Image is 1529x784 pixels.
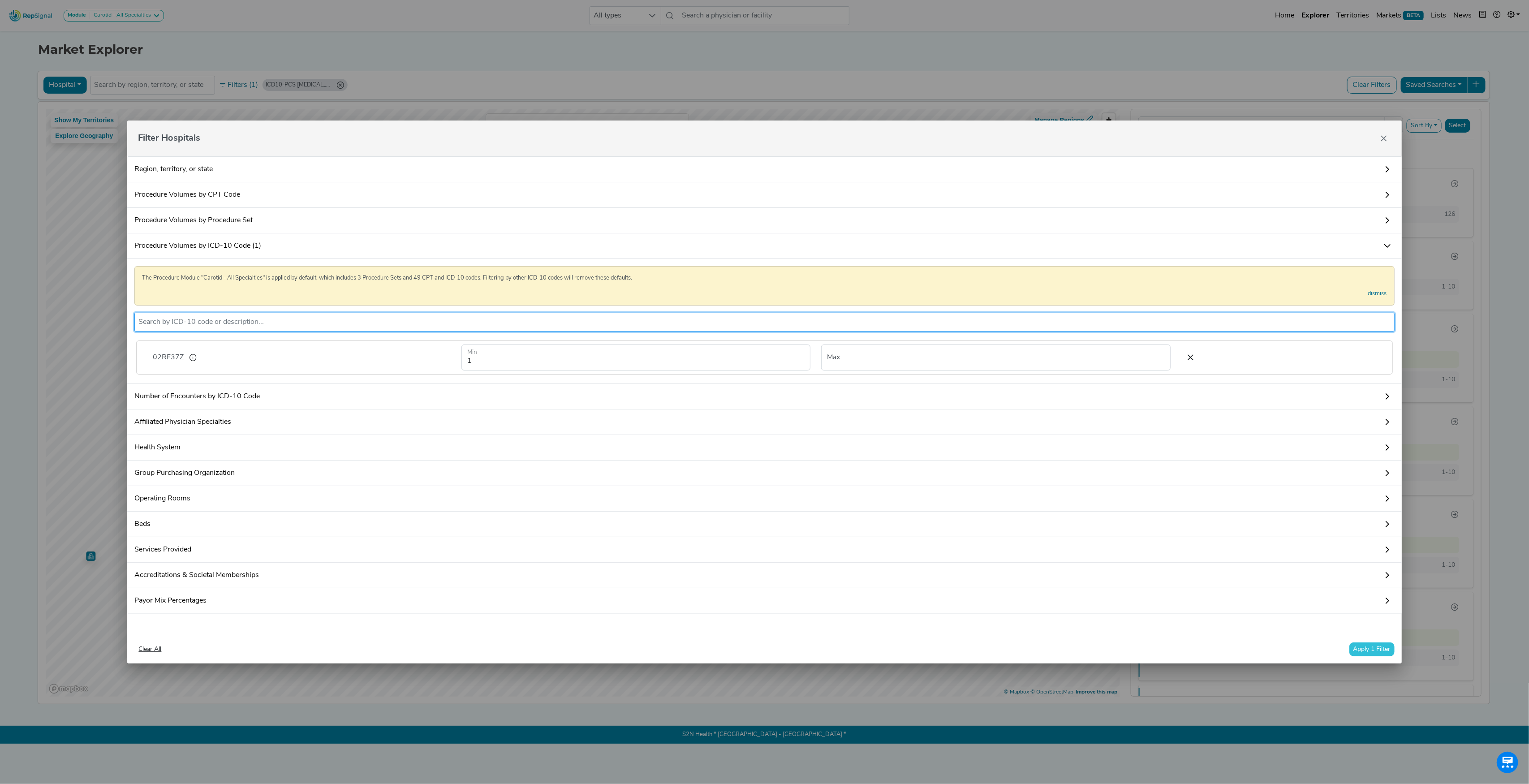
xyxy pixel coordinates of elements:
[138,132,200,145] span: Filter Hospitals
[127,208,1401,233] a: Procedure Volumes by Procedure Set
[127,512,1401,537] a: Beds
[127,563,1401,588] a: Accreditations & Societal Memberships
[127,537,1401,563] a: Services Provided
[127,259,1401,384] div: Procedure Volumes by ICD-10 Code (1)
[127,156,1401,182] a: Region, territory, or state
[134,642,165,656] button: Clear All
[127,182,1401,208] a: Procedure Volumes by CPT Code
[127,461,1401,486] a: Group Purchasing Organization
[127,233,1401,259] a: Procedure Volumes by ICD-10 Code (1)
[127,384,1401,409] a: Number of Encounters by ICD-10 Code
[142,274,1387,282] p: The Procedure Module "Carotid - All Specialties" is applied by default, which includes 3 Procedur...
[127,409,1401,435] a: Affiliated Physician Specialties
[138,317,1390,327] input: Search by ICD-10 code or description...
[1349,642,1395,656] button: Apply 1 Filter
[821,345,1170,370] input: Max
[461,345,810,370] input: Min
[127,588,1401,614] a: Payor Mix Percentages
[127,435,1401,461] a: Health System
[153,352,184,363] span: 02RF37Z
[1377,131,1391,146] button: Close
[127,486,1401,512] a: Operating Rooms
[1368,289,1387,298] a: dismiss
